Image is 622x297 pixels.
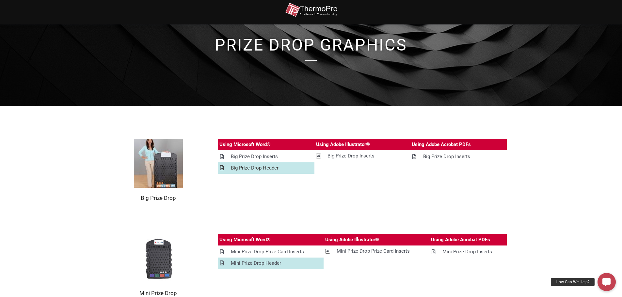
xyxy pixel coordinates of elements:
a: Mini Prize Drop Prize Card Inserts [218,246,324,258]
div: Big Prize Drop Inserts [327,152,375,160]
a: Mini Prize Drop Inserts [429,246,507,258]
a: Big Prize Drop Inserts [410,151,507,162]
a: How Can We Help? [598,273,616,291]
div: How Can We Help? [551,278,595,286]
h2: Mini Prize Drop [115,290,201,297]
div: Using Microsoft Word® [219,236,271,244]
div: Using Microsoft Word® [219,141,271,149]
div: Mini Prize Drop Header [231,259,281,267]
div: Using Adobe Acrobat PDFs [412,141,471,149]
h1: Prize Drop Graphics [125,37,497,53]
div: Mini Prize Drop Prize Card Inserts [231,248,304,256]
a: Big Prize Drop Header [218,162,314,174]
div: Big Prize Drop Inserts [231,153,278,161]
div: Big Prize Drop Inserts [423,153,470,161]
a: Mini Prize Drop Prize Card Inserts [324,245,429,257]
div: Mini Prize Drop Inserts [442,248,492,256]
a: Big Prize Drop Inserts [314,150,410,162]
a: Big Prize Drop Inserts [218,151,314,162]
div: Using Adobe Illustrator® [325,236,379,244]
div: Using Adobe Acrobat PDFs [431,236,490,244]
h2: Big Prize Drop [115,194,201,201]
div: Using Adobe Illustrator® [316,141,370,149]
img: thermopro-logo-non-iso [285,3,337,17]
div: Big Prize Drop Header [231,164,279,172]
a: Mini Prize Drop Header [218,258,324,269]
div: Mini Prize Drop Prize Card Inserts [337,247,410,255]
